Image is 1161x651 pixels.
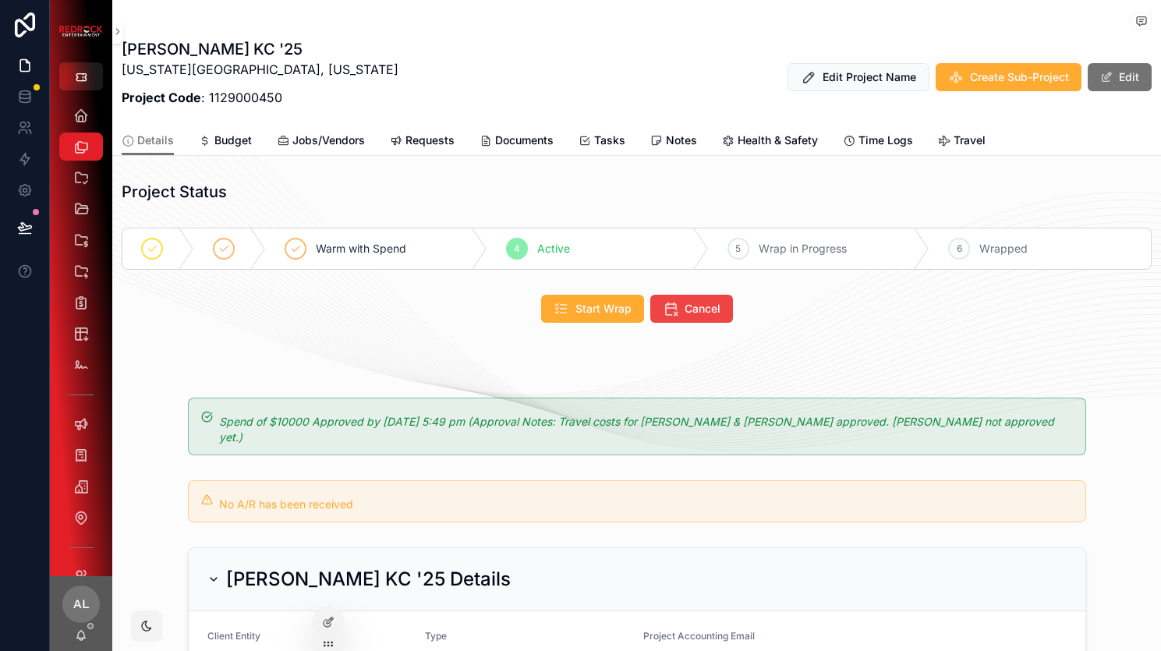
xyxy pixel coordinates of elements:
button: Cancel [650,295,733,323]
span: Cancel [685,301,720,317]
a: Jobs/Vendors [277,126,365,157]
h1: Project Status [122,181,227,203]
a: Health & Safety [722,126,818,157]
div: No A/R has been received [219,497,1072,512]
a: Documents [480,126,554,157]
span: Edit Project Name [823,69,916,85]
span: 6 [957,242,962,255]
span: Notes [666,133,697,148]
button: Edit Project Name [788,63,929,91]
span: Active [537,241,570,257]
span: AL [73,595,90,614]
span: Wrapped [979,241,1028,257]
p: : 1129000450 [122,88,398,107]
a: Tasks [579,126,625,157]
div: *Spend of $10000 Approved by 9.25.2025 5:49 pm (Approval Notes: Travel costs for Bryan & Steve ap... [219,414,1072,445]
span: Health & Safety [738,133,818,148]
a: Budget [199,126,252,157]
a: Travel [938,126,986,157]
span: Time Logs [858,133,913,148]
div: scrollable content [50,90,112,576]
span: Budget [214,133,252,148]
span: 4 [514,242,520,255]
span: Client Entity [207,630,260,642]
strong: Project Code [122,90,201,105]
a: Notes [650,126,697,157]
span: Type [425,630,447,642]
span: Details [137,133,174,148]
p: [US_STATE][GEOGRAPHIC_DATA], [US_STATE] [122,60,398,79]
span: Tasks [594,133,625,148]
span: Project Accounting Email [643,630,755,642]
span: Create Sub-Project [970,69,1069,85]
h2: [PERSON_NAME] KC '25 Details [226,567,511,592]
span: Jobs/Vendors [292,133,365,148]
span: Warm with Spend [316,241,406,257]
a: Requests [390,126,455,157]
button: Create Sub-Project [936,63,1081,91]
span: Documents [495,133,554,148]
button: Start Wrap [541,295,644,323]
span: Travel [954,133,986,148]
a: Details [122,126,174,156]
span: 5 [735,242,741,255]
span: Start Wrap [575,301,632,317]
span: Requests [405,133,455,148]
img: App logo [59,26,103,37]
a: Time Logs [843,126,913,157]
em: Spend of $10000 Approved by [DATE] 5:49 pm (Approval Notes: Travel costs for [PERSON_NAME] & [PER... [219,415,1054,444]
button: Edit [1088,63,1152,91]
span: No A/R has been received [219,497,353,511]
span: Wrap in Progress [759,241,847,257]
h1: [PERSON_NAME] KC '25 [122,38,398,60]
